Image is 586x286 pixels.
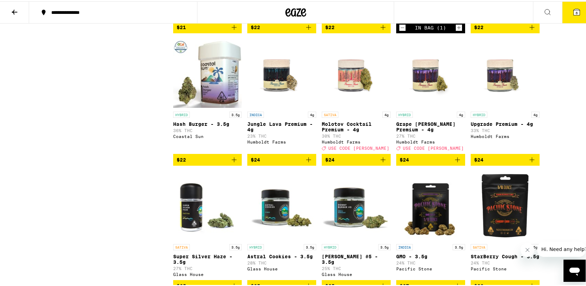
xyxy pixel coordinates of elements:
p: 28% THC [247,259,316,264]
p: GMO - 3.5g [396,252,465,258]
a: Open page for StarBerry Cough - 3.5g from Pacific Stone [471,170,540,279]
a: Open page for Astral Cookies - 3.5g from Glass House [247,170,316,279]
span: USE CODE [PERSON_NAME] [328,145,389,149]
span: 6 [576,9,578,14]
p: Molotov Cocktail Premium - 4g [322,120,391,131]
p: SATIVA [173,243,190,249]
button: Add to bag [396,153,465,164]
p: 25% THC [322,265,391,269]
p: 4g [308,110,316,116]
p: HYBRID [173,110,190,116]
img: Glass House - Astral Cookies - 3.5g [247,170,316,239]
p: INDICA [396,243,413,249]
a: Open page for Jungle Lava Premium - 4g from Humboldt Farms [247,37,316,153]
p: Super Silver Haze - 3.5g [173,252,242,263]
p: Astral Cookies - 3.5g [247,252,316,258]
div: Pacific Stone [396,265,465,270]
a: Open page for GMO - 3.5g from Pacific Stone [396,170,465,279]
p: 3.5g [378,243,391,249]
img: Humboldt Farms - Grape Runtz Premium - 4g [396,37,465,107]
img: Humboldt Farms - Molotov Cocktail Premium - 4g [322,37,391,107]
p: SATIVA [471,243,487,249]
button: Add to bag [247,153,316,164]
img: Glass House - Super Silver Haze - 3.5g [173,170,242,239]
p: 3.5g [453,243,465,249]
p: HYBRID [322,243,338,249]
p: Grape [PERSON_NAME] Premium - 4g [396,120,465,131]
span: $22 [251,23,260,29]
span: Hi. Need any help? [4,5,50,10]
div: Humboldt Farms [396,138,465,143]
img: Humboldt Farms - Jungle Lava Premium - 4g [247,37,316,107]
p: [PERSON_NAME] #5 - 3.5g [322,252,391,263]
iframe: Button to launch messaging window [563,258,586,280]
div: Humboldt Farms [247,138,316,143]
p: 3.5g [229,243,242,249]
img: Pacific Stone - StarBerry Cough - 3.5g [471,170,540,239]
p: 4g [382,110,391,116]
button: Add to bag [173,20,242,32]
button: Decrement [399,23,406,30]
p: 23% THC [247,132,316,137]
a: Open page for Super Silver Haze - 3.5g from Glass House [173,170,242,279]
p: HYBRID [396,110,413,116]
button: Add to bag [322,153,391,164]
span: USE CODE [PERSON_NAME] [403,145,464,149]
p: 3.5g [229,110,242,116]
img: Humboldt Farms - Upgrade Premium - 4g [471,37,540,107]
p: 3.5g [304,243,316,249]
p: SATIVA [322,110,338,116]
span: $24 [251,156,260,161]
button: Add to bag [247,20,316,32]
div: In Bag (1) [415,24,446,29]
span: $22 [177,156,186,161]
p: HYBRID [247,243,264,249]
a: Open page for Grape Runtz Premium - 4g from Humboldt Farms [396,37,465,153]
p: 27% THC [173,265,242,269]
a: Open page for Donny Burger #5 - 3.5g from Glass House [322,170,391,279]
button: Add to bag [471,153,540,164]
p: Jungle Lava Premium - 4g [247,120,316,131]
div: Coastal Sun [173,133,242,137]
button: Add to bag [173,153,242,164]
span: $24 [400,156,409,161]
p: 24% THC [396,259,465,264]
p: 36% THC [173,127,242,131]
p: HYBRID [471,110,487,116]
a: Open page for Hash Burger - 3.5g from Coastal Sun [173,37,242,153]
p: 4g [531,110,540,116]
p: 33% THC [471,127,540,131]
div: Glass House [173,271,242,275]
span: $22 [325,23,335,29]
iframe: Close message [521,242,534,255]
p: Upgrade Premium - 4g [471,120,540,125]
span: $21 [177,23,186,29]
button: Increment [455,23,462,30]
div: Glass House [322,271,391,275]
button: Add to bag [322,20,391,32]
img: Pacific Stone - GMO - 3.5g [396,170,465,239]
div: Pacific Stone [471,265,540,270]
a: Open page for Molotov Cocktail Premium - 4g from Humboldt Farms [322,37,391,153]
img: Coastal Sun - Hash Burger - 3.5g [173,37,242,107]
p: Hash Burger - 3.5g [173,120,242,125]
div: Humboldt Farms [322,138,391,143]
iframe: Message from company [537,240,586,255]
button: Add to bag [471,20,540,32]
img: Glass House - Donny Burger #5 - 3.5g [322,170,391,239]
div: Humboldt Farms [471,133,540,137]
span: $22 [474,23,483,29]
p: 27% THC [396,132,465,137]
span: $24 [474,156,483,161]
div: Glass House [247,265,316,270]
p: StarBerry Cough - 3.5g [471,252,540,258]
p: INDICA [247,110,264,116]
span: $24 [325,156,335,161]
a: Open page for Upgrade Premium - 4g from Humboldt Farms [471,37,540,153]
p: 24% THC [471,259,540,264]
p: 4g [457,110,465,116]
p: 30% THC [322,132,391,137]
